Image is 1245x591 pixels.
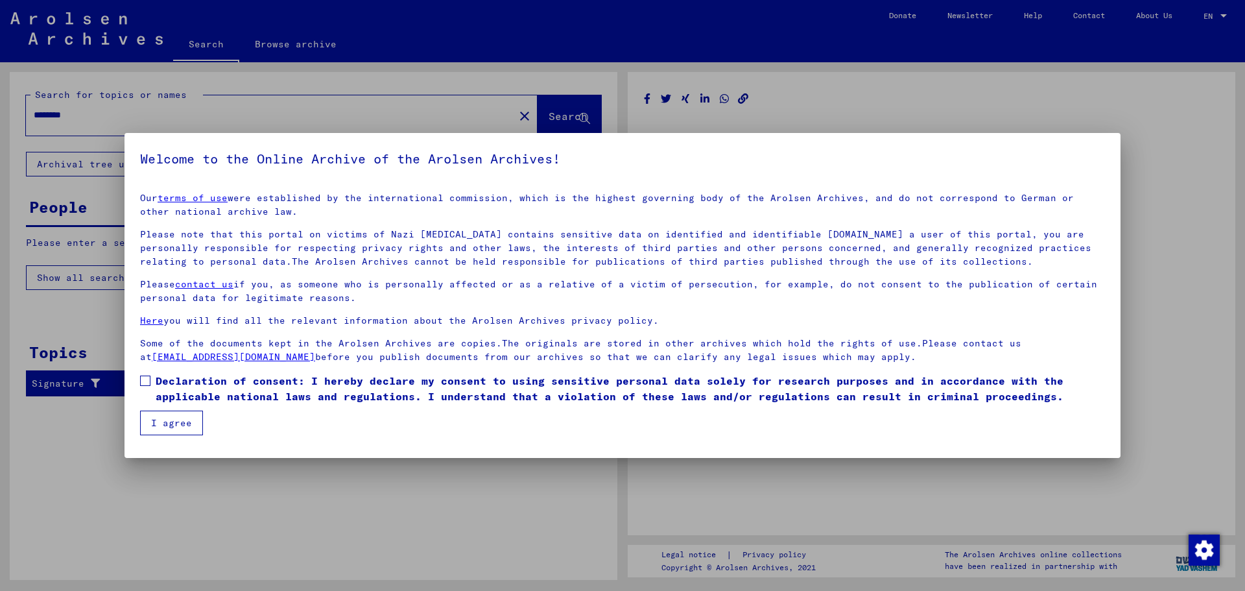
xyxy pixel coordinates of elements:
button: I agree [140,411,203,435]
p: you will find all the relevant information about the Arolsen Archives privacy policy. [140,314,1105,328]
a: Here [140,315,163,326]
p: Please note that this portal on victims of Nazi [MEDICAL_DATA] contains sensitive data on identif... [140,228,1105,269]
p: Some of the documents kept in the Arolsen Archives are copies.The originals are stored in other a... [140,337,1105,364]
p: Our were established by the international commission, which is the highest governing body of the ... [140,191,1105,219]
a: [EMAIL_ADDRESS][DOMAIN_NAME] [152,351,315,363]
p: Please if you, as someone who is personally affected or as a relative of a victim of persecution,... [140,278,1105,305]
h5: Welcome to the Online Archive of the Arolsen Archives! [140,149,1105,169]
a: contact us [175,278,233,290]
img: Change consent [1189,535,1220,566]
span: Declaration of consent: I hereby declare my consent to using sensitive personal data solely for r... [156,373,1105,404]
a: terms of use [158,192,228,204]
